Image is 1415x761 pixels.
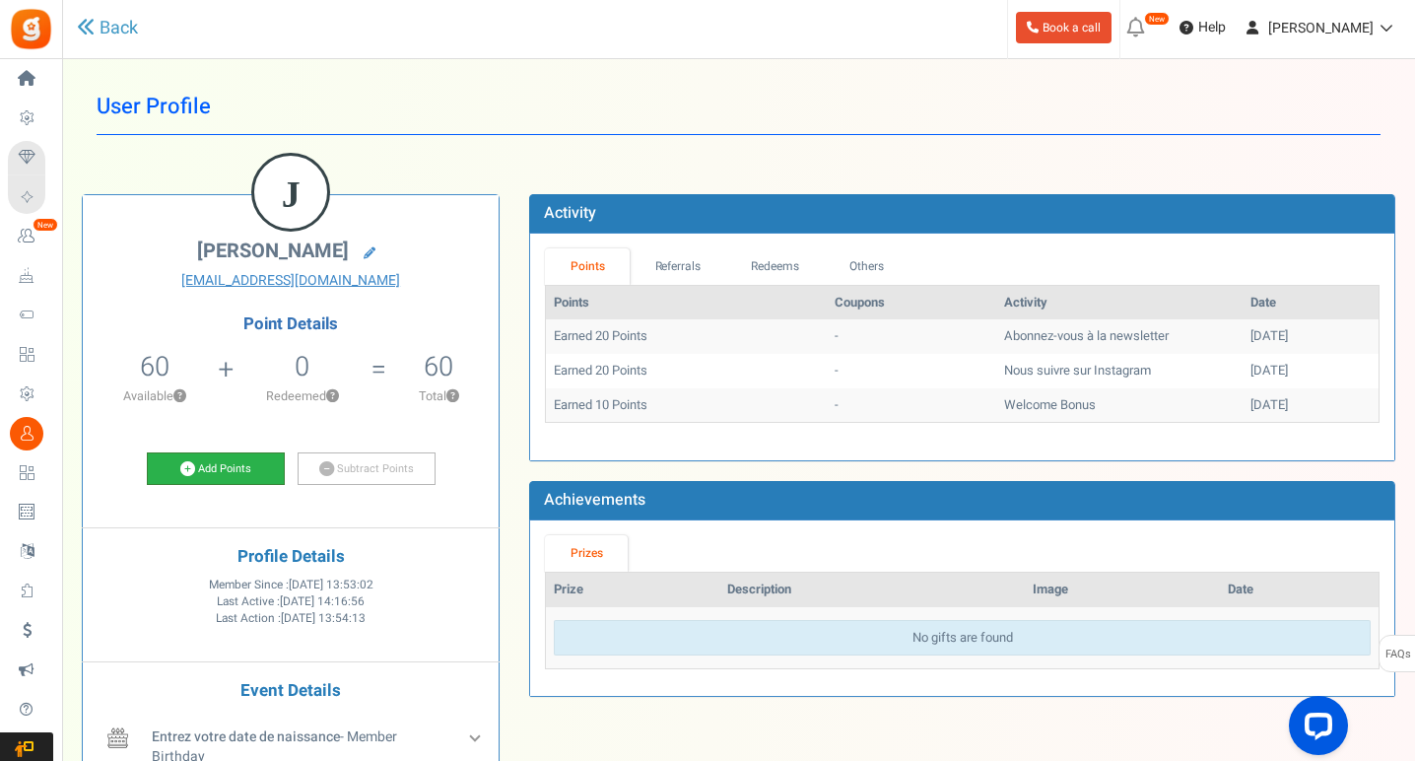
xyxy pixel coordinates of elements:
em: New [33,218,58,232]
span: FAQs [1384,636,1411,673]
a: Help [1172,12,1234,43]
p: Redeemed [236,387,369,405]
h4: Event Details [98,682,484,701]
td: Abonnez-vous à la newsletter [996,319,1243,354]
th: Points [546,286,827,320]
p: Total [388,387,489,405]
td: - [827,388,996,423]
th: Date [1243,286,1379,320]
a: Referrals [630,248,726,285]
td: Earned 20 Points [546,319,827,354]
h4: Profile Details [98,548,484,567]
a: Add Points [147,452,285,486]
button: ? [326,390,339,403]
td: - [827,319,996,354]
h4: Point Details [83,315,499,333]
img: Gratisfaction [9,7,53,51]
td: Welcome Bonus [996,388,1243,423]
button: ? [173,390,186,403]
em: New [1144,12,1170,26]
span: Last Action : [216,610,366,627]
h5: 0 [295,352,309,381]
a: Others [824,248,909,285]
a: Points [545,248,630,285]
span: [DATE] 14:16:56 [280,593,365,610]
button: ? [446,390,459,403]
span: [PERSON_NAME] [197,237,349,265]
th: Prize [546,573,719,607]
span: Member Since : [209,577,373,593]
th: Description [719,573,1025,607]
span: Help [1193,18,1226,37]
a: Subtract Points [298,452,436,486]
span: Last Active : [217,593,365,610]
p: Available [93,387,216,405]
th: Activity [996,286,1243,320]
span: [DATE] 13:54:13 [281,610,366,627]
a: Book a call [1016,12,1112,43]
b: Activity [544,201,596,225]
th: Coupons [827,286,996,320]
h1: User Profile [97,79,1381,135]
th: Date [1220,573,1379,607]
th: Image [1025,573,1221,607]
span: [DATE] 13:53:02 [289,577,373,593]
td: Earned 20 Points [546,354,827,388]
a: New [8,220,53,253]
a: [EMAIL_ADDRESS][DOMAIN_NAME] [98,271,484,291]
div: [DATE] [1250,327,1371,346]
figcaption: J [254,156,327,233]
div: [DATE] [1250,362,1371,380]
td: Nous suivre sur Instagram [996,354,1243,388]
div: [DATE] [1250,396,1371,415]
span: [PERSON_NAME] [1268,18,1374,38]
b: Entrez votre date de naissance [152,726,340,747]
td: Earned 10 Points [546,388,827,423]
span: 60 [140,347,169,386]
h5: 60 [424,352,453,381]
a: Prizes [545,535,628,572]
td: - [827,354,996,388]
div: No gifts are found [554,620,1371,657]
a: Redeems [726,248,825,285]
b: Achievements [544,488,645,512]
